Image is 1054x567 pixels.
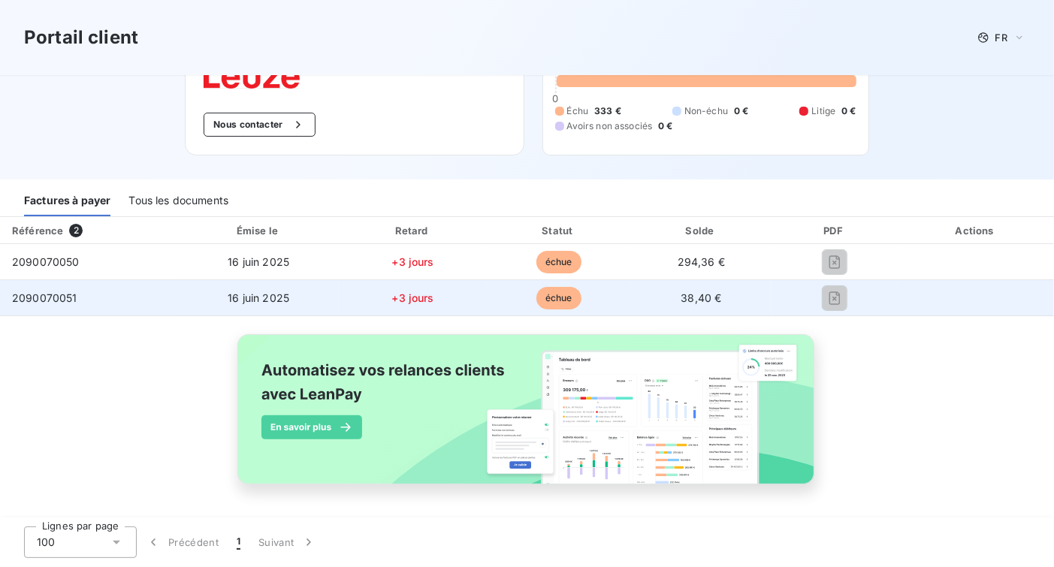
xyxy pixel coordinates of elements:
button: Suivant [249,526,325,558]
span: FR [995,32,1007,44]
button: Précédent [137,526,228,558]
span: 1 [237,535,240,550]
span: +3 jours [391,255,433,268]
div: Retard [342,223,484,238]
span: 16 juin 2025 [228,255,289,268]
span: 2090070051 [12,291,77,304]
div: Émise le [181,223,336,238]
div: Actions [901,223,1051,238]
div: Factures à payer [24,185,110,216]
span: 16 juin 2025 [228,291,289,304]
span: 2090070050 [12,255,80,268]
span: 100 [37,535,55,550]
span: Avoirs non associés [567,119,653,133]
div: Référence [12,225,63,237]
span: 294,36 € [678,255,725,268]
button: Nous contacter [204,113,315,137]
span: échue [536,287,581,309]
span: Échu [567,104,589,118]
button: 1 [228,526,249,558]
img: banner [224,325,831,510]
span: +3 jours [391,291,433,304]
span: Litige [811,104,835,118]
h3: Portail client [24,24,138,51]
span: 38,40 € [681,291,721,304]
span: 333 € [594,104,621,118]
span: 0 € [658,119,672,133]
div: PDF [775,223,895,238]
span: 0 € [734,104,748,118]
span: échue [536,251,581,273]
img: Company logo [204,64,300,89]
div: Solde [634,223,769,238]
div: Statut [490,223,628,238]
span: Non-échu [684,104,728,118]
span: 0 [552,92,558,104]
span: 0 € [841,104,856,118]
div: Tous les documents [128,185,228,216]
span: 2 [69,224,83,237]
